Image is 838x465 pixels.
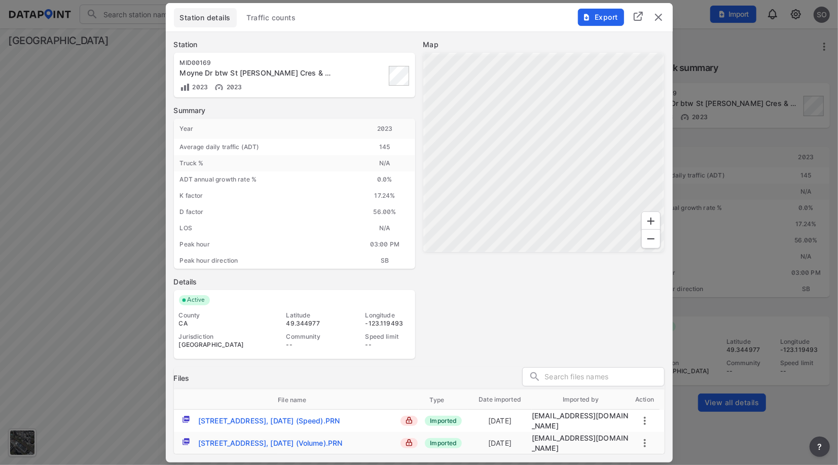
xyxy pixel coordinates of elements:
[190,83,208,91] span: 2023
[355,155,415,171] div: N/A
[468,411,532,431] td: [DATE]
[639,415,651,427] button: more
[174,236,355,253] div: Peak hour
[247,13,296,23] span: Traffic counts
[174,277,415,287] label: Details
[174,373,190,383] h3: Files
[355,188,415,204] div: 17.24%
[545,370,664,385] input: Search files names
[425,438,462,448] span: Imported
[198,438,343,448] div: 333 Moyne Dr, May 2023 (Volume).PRN
[355,220,415,236] div: N/A
[406,417,413,424] img: lock_close.8fab59a9.svg
[179,341,252,349] div: [GEOGRAPHIC_DATA]
[174,155,355,171] div: Truck %
[286,311,331,319] div: Latitude
[174,8,665,27] div: basic tabs example
[652,11,665,23] img: close.efbf2170.svg
[214,82,224,92] img: Vehicle speed
[578,9,624,26] button: Export
[532,389,630,410] th: Imported by
[532,433,630,453] div: rlaw@westvancouver.ca
[174,253,355,269] div: Peak hour direction
[180,59,335,67] div: MID00169
[468,434,532,453] td: [DATE]
[183,438,190,445] img: _prn.4e55deb7.svg
[286,319,331,328] div: 49.344977
[652,11,665,23] button: delete
[179,311,252,319] div: County
[639,437,651,449] button: more
[174,171,355,188] div: ADT annual growth rate %
[645,233,657,245] svg: Zoom Out
[641,229,661,248] div: Zoom Out
[366,333,410,341] div: Speed limit
[355,139,415,155] div: 145
[355,171,415,188] div: 0.0 %
[641,211,661,231] div: Zoom In
[180,13,231,23] span: Station details
[366,319,410,328] div: -123.119493
[174,119,355,139] div: Year
[355,119,415,139] div: 2023
[174,204,355,220] div: D factor
[174,40,415,50] label: Station
[355,204,415,220] div: 56.00%
[183,416,190,423] img: _prn.4e55deb7.svg
[174,105,415,116] label: Summary
[180,68,335,78] div: Moyne Dr btw St James Cres & Rabbit Ln
[630,389,660,410] th: Action
[425,416,462,426] span: Imported
[632,10,644,22] img: full_screen.b7bf9a36.svg
[430,396,458,405] span: Type
[174,139,355,155] div: Average daily traffic (ADT)
[468,389,532,410] th: Date imported
[645,215,657,227] svg: Zoom In
[355,253,415,269] div: SB
[180,82,190,92] img: Volume count
[184,295,210,305] span: Active
[224,83,242,91] span: 2023
[406,439,413,446] img: lock_close.8fab59a9.svg
[179,333,252,341] div: Jurisdiction
[582,13,591,21] img: File%20-%20Download.70cf71cd.svg
[423,40,665,50] label: Map
[810,437,830,457] button: more
[816,441,824,453] span: ?
[174,188,355,204] div: K factor
[366,311,410,319] div: Longitude
[355,236,415,253] div: 03:00 PM
[179,319,252,328] div: CA
[174,220,355,236] div: LOS
[532,411,630,431] div: rlaw@westvancouver.ca
[278,396,319,405] span: File name
[584,12,617,22] span: Export
[198,416,340,426] div: 333 Moyne Dr, May 2023 (Speed).PRN
[366,341,410,349] div: --
[286,341,331,349] div: --
[286,333,331,341] div: Community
